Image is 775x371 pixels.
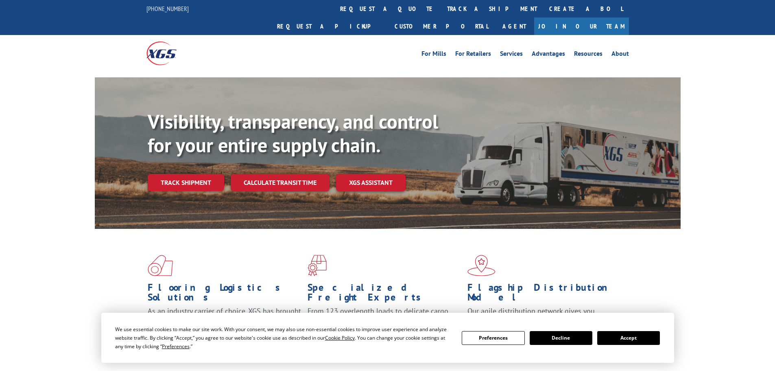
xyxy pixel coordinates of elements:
[421,50,446,59] a: For Mills
[115,325,452,351] div: We use essential cookies to make our site work. With your consent, we may also use non-essential ...
[146,4,189,13] a: [PHONE_NUMBER]
[532,50,565,59] a: Advantages
[308,306,461,342] p: From 123 overlength loads to delicate cargo, our experienced staff knows the best way to move you...
[148,306,301,335] span: As an industry carrier of choice, XGS has brought innovation and dedication to flooring logistics...
[462,331,524,345] button: Preferences
[500,50,523,59] a: Services
[597,331,660,345] button: Accept
[467,283,621,306] h1: Flagship Distribution Model
[494,18,534,35] a: Agent
[101,313,674,363] div: Cookie Consent Prompt
[389,18,494,35] a: Customer Portal
[467,255,496,276] img: xgs-icon-flagship-distribution-model-red
[455,50,491,59] a: For Retailers
[308,283,461,306] h1: Specialized Freight Experts
[574,50,603,59] a: Resources
[336,174,406,191] a: XGS ASSISTANT
[148,255,173,276] img: xgs-icon-total-supply-chain-intelligence-red
[530,331,592,345] button: Decline
[148,174,224,191] a: Track shipment
[148,283,301,306] h1: Flooring Logistics Solutions
[611,50,629,59] a: About
[325,334,355,341] span: Cookie Policy
[467,306,617,325] span: Our agile distribution network gives you nationwide inventory management on demand.
[308,255,327,276] img: xgs-icon-focused-on-flooring-red
[271,18,389,35] a: Request a pickup
[534,18,629,35] a: Join Our Team
[148,109,438,158] b: Visibility, transparency, and control for your entire supply chain.
[231,174,330,191] a: Calculate transit time
[162,343,190,350] span: Preferences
